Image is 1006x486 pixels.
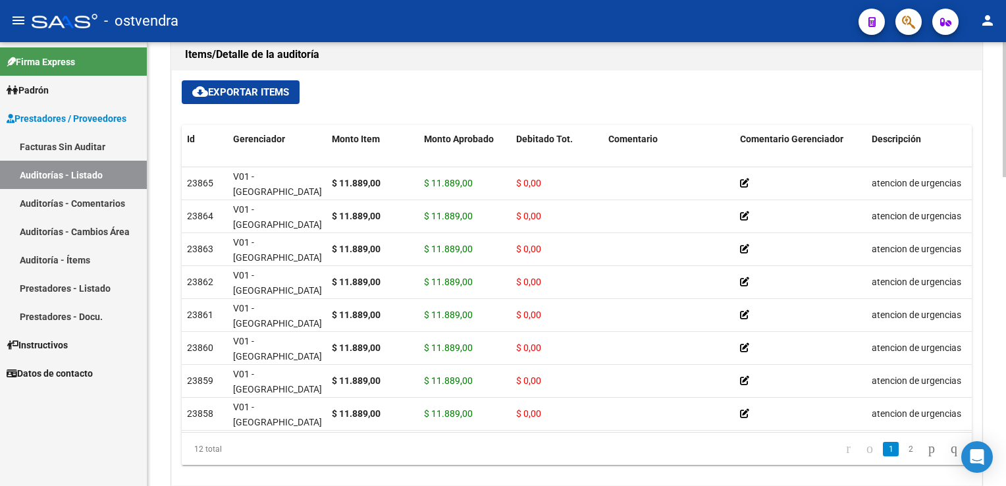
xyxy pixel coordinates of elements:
li: page 2 [901,438,920,460]
span: 23860 [187,342,213,353]
a: go to next page [922,442,941,456]
span: $ 11.889,00 [424,310,473,320]
datatable-header-cell: Monto Item [327,125,419,183]
span: atencion de urgencias [872,342,961,353]
span: atencion de urgencias [872,408,961,419]
span: atencion de urgencias [872,375,961,386]
span: V01 - [GEOGRAPHIC_DATA] [233,303,322,329]
span: 23865 [187,178,213,188]
strong: $ 11.889,00 [332,211,381,221]
span: - ostvendra [104,7,178,36]
span: Comentario [608,134,658,144]
span: 23864 [187,211,213,221]
span: atencion de urgencias [872,277,961,287]
span: Exportar Items [192,86,289,98]
span: $ 11.889,00 [424,342,473,353]
span: $ 11.889,00 [424,375,473,386]
span: $ 0,00 [516,310,541,320]
span: atencion de urgencias [872,310,961,320]
h1: Items/Detalle de la auditoría [185,44,968,65]
mat-icon: menu [11,13,26,28]
datatable-header-cell: Monto Aprobado [419,125,511,183]
div: 12 total [182,433,338,466]
span: $ 11.889,00 [424,277,473,287]
span: Monto Aprobado [424,134,494,144]
span: $ 11.889,00 [424,408,473,419]
div: Open Intercom Messenger [961,441,993,473]
span: V01 - [GEOGRAPHIC_DATA] [233,204,322,230]
a: 2 [903,442,918,456]
a: go to last page [945,442,963,456]
a: go to first page [840,442,857,456]
strong: $ 11.889,00 [332,277,381,287]
span: Monto Item [332,134,380,144]
a: go to previous page [860,442,879,456]
span: 23862 [187,277,213,287]
span: V01 - [GEOGRAPHIC_DATA] [233,336,322,362]
mat-icon: person [980,13,995,28]
a: 1 [883,442,899,456]
span: 23859 [187,375,213,386]
span: $ 0,00 [516,277,541,287]
span: Datos de contacto [7,366,93,381]
span: atencion de urgencias [872,244,961,254]
strong: $ 11.889,00 [332,178,381,188]
span: $ 0,00 [516,211,541,221]
span: Firma Express [7,55,75,69]
strong: $ 11.889,00 [332,408,381,419]
span: V01 - [GEOGRAPHIC_DATA] [233,402,322,427]
span: V01 - [GEOGRAPHIC_DATA] [233,171,322,197]
span: $ 11.889,00 [424,244,473,254]
datatable-header-cell: Debitado Tot. [511,125,603,183]
span: Gerenciador [233,134,285,144]
span: $ 0,00 [516,342,541,353]
span: $ 11.889,00 [424,211,473,221]
span: Instructivos [7,338,68,352]
span: $ 0,00 [516,178,541,188]
span: 23861 [187,310,213,320]
strong: $ 11.889,00 [332,244,381,254]
span: Descripción [872,134,921,144]
span: atencion de urgencias [872,178,961,188]
span: Padrón [7,83,49,97]
span: 23863 [187,244,213,254]
mat-icon: cloud_download [192,84,208,99]
li: page 1 [881,438,901,460]
span: Debitado Tot. [516,134,573,144]
span: $ 0,00 [516,408,541,419]
span: V01 - [GEOGRAPHIC_DATA] [233,369,322,394]
span: $ 0,00 [516,375,541,386]
span: $ 11.889,00 [424,178,473,188]
datatable-header-cell: Descripción [866,125,998,183]
datatable-header-cell: Gerenciador [228,125,327,183]
span: atencion de urgencias [872,211,961,221]
button: Exportar Items [182,80,300,104]
span: V01 - [GEOGRAPHIC_DATA] [233,270,322,296]
strong: $ 11.889,00 [332,342,381,353]
span: Prestadores / Proveedores [7,111,126,126]
span: $ 0,00 [516,244,541,254]
datatable-header-cell: Comentario Gerenciador [735,125,866,183]
span: V01 - [GEOGRAPHIC_DATA] [233,237,322,263]
datatable-header-cell: Id [182,125,228,183]
datatable-header-cell: Comentario [603,125,735,183]
strong: $ 11.889,00 [332,310,381,320]
strong: $ 11.889,00 [332,375,381,386]
span: 23858 [187,408,213,419]
span: Id [187,134,195,144]
span: Comentario Gerenciador [740,134,843,144]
